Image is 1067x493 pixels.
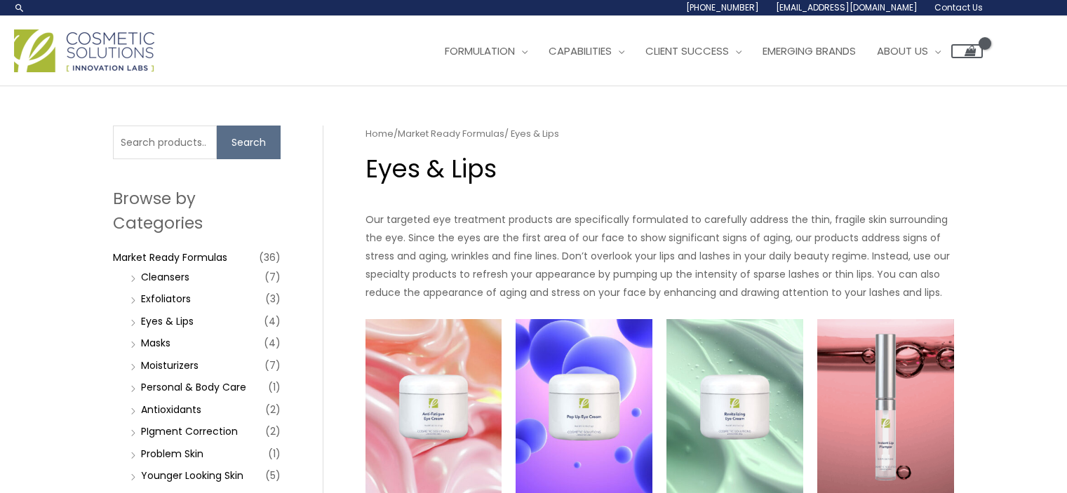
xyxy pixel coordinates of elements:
span: (7) [264,267,281,287]
a: Capabilities [538,30,635,72]
span: Formulation [445,43,515,58]
span: (2) [265,400,281,419]
span: Contact Us [934,1,983,13]
a: Younger Looking Skin [141,468,243,482]
input: Search products… [113,126,217,159]
span: (4) [264,311,281,331]
span: (7) [264,356,281,375]
span: (1) [268,377,281,397]
a: Market Ready Formulas [113,250,227,264]
a: Moisturizers [141,358,199,372]
span: (5) [265,466,281,485]
span: [PHONE_NUMBER] [686,1,759,13]
span: (2) [265,421,281,441]
button: Search [217,126,281,159]
span: (4) [264,333,281,353]
nav: Site Navigation [424,30,983,72]
span: [EMAIL_ADDRESS][DOMAIN_NAME] [776,1,918,13]
span: (1) [268,444,281,464]
a: Market Ready Formulas [398,127,504,140]
a: Antioxidants [141,403,201,417]
span: Capabilities [549,43,612,58]
span: Emerging Brands [763,43,856,58]
a: Cleansers [141,270,189,284]
h1: Eyes & Lips [365,151,954,186]
nav: Breadcrumb [365,126,954,142]
a: Exfoliators [141,292,191,306]
a: Eyes & Lips [141,314,194,328]
a: Personal & Body Care [141,380,246,394]
a: Home [365,127,394,140]
h2: Browse by Categories [113,187,281,234]
img: Cosmetic Solutions Logo [14,29,154,72]
a: Masks [141,336,170,350]
a: Emerging Brands [752,30,866,72]
a: PIgment Correction [141,424,238,438]
a: Client Success [635,30,752,72]
a: Formulation [434,30,538,72]
span: (3) [265,289,281,309]
span: (36) [259,248,281,267]
a: Problem Skin [141,447,203,461]
a: View Shopping Cart, empty [951,44,983,58]
span: About Us [877,43,928,58]
span: Client Success [645,43,729,58]
a: About Us [866,30,951,72]
a: Search icon link [14,2,25,13]
p: Our targeted eye treatment products are specifically formulated to carefully address the thin, fr... [365,210,954,302]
